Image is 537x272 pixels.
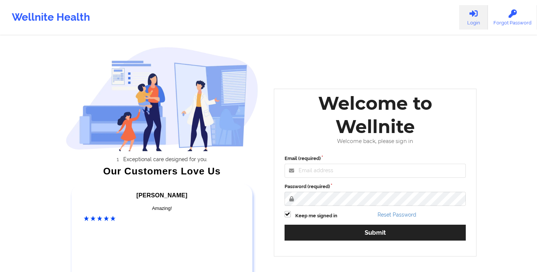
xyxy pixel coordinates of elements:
[66,167,258,175] div: Our Customers Love Us
[279,138,471,144] div: Welcome back, please sign in
[285,183,466,190] label: Password (required)
[378,212,416,218] a: Reset Password
[488,5,537,30] a: Forgot Password
[66,47,258,151] img: wellnite-auth-hero_200.c722682e.png
[285,225,466,241] button: Submit
[279,92,471,138] div: Welcome to Wellnite
[137,192,187,198] span: [PERSON_NAME]
[459,5,488,30] a: Login
[72,156,258,162] li: Exceptional care designed for you.
[285,155,466,162] label: Email (required)
[295,212,337,220] label: Keep me signed in
[84,205,240,212] div: Amazing!
[285,164,466,178] input: Email address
